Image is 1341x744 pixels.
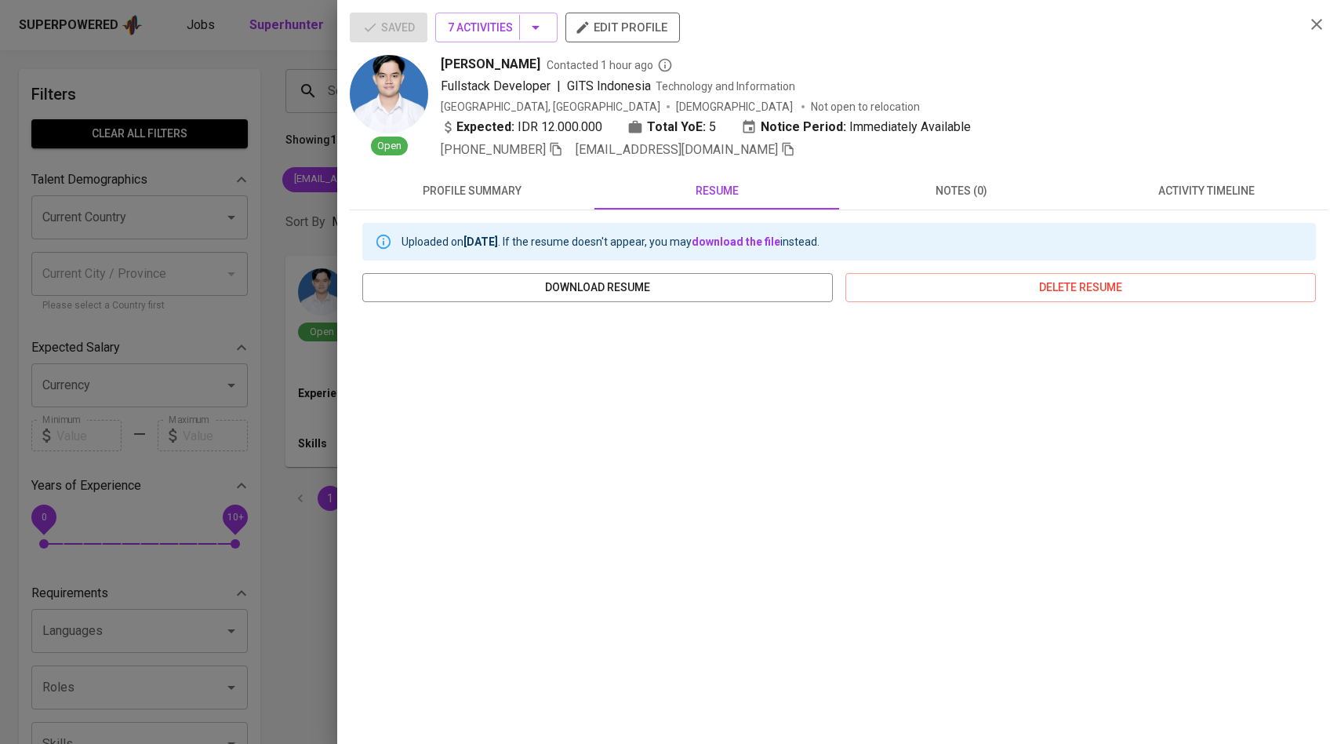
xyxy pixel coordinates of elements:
[441,99,660,115] div: [GEOGRAPHIC_DATA], [GEOGRAPHIC_DATA]
[709,118,716,137] span: 5
[362,273,833,302] button: download resume
[441,118,602,137] div: IDR 12.000.000
[547,57,673,73] span: Contacted 1 hour ago
[578,17,667,38] span: edit profile
[402,228,819,256] div: Uploaded on . If the resume doesn't appear, you may instead.
[1093,181,1319,201] span: activity timeline
[858,278,1303,297] span: delete resume
[567,78,651,93] span: GITS Indonesia
[456,118,514,137] b: Expected:
[441,78,551,93] span: Fullstack Developer
[441,142,546,157] span: [PHONE_NUMBER]
[647,118,706,137] b: Total YoE:
[375,278,820,297] span: download resume
[441,55,540,74] span: [PERSON_NAME]
[676,99,795,115] span: [DEMOGRAPHIC_DATA]
[557,77,561,96] span: |
[692,235,780,248] a: download the file
[811,99,920,115] p: Not open to relocation
[448,18,545,38] span: 7 Activities
[849,181,1074,201] span: notes (0)
[565,13,680,42] button: edit profile
[604,181,830,201] span: resume
[463,235,498,248] b: [DATE]
[845,273,1316,302] button: delete resume
[565,20,680,33] a: edit profile
[761,118,846,137] b: Notice Period:
[350,55,428,133] img: f2cb09c945e9e73fa7e71c4670cd9e7a.jpg
[656,80,795,93] span: Technology and Information
[741,118,971,137] div: Immediately Available
[371,139,408,154] span: Open
[576,142,778,157] span: [EMAIL_ADDRESS][DOMAIN_NAME]
[657,57,673,73] svg: By Batam recruiter
[359,181,585,201] span: profile summary
[435,13,558,42] button: 7 Activities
